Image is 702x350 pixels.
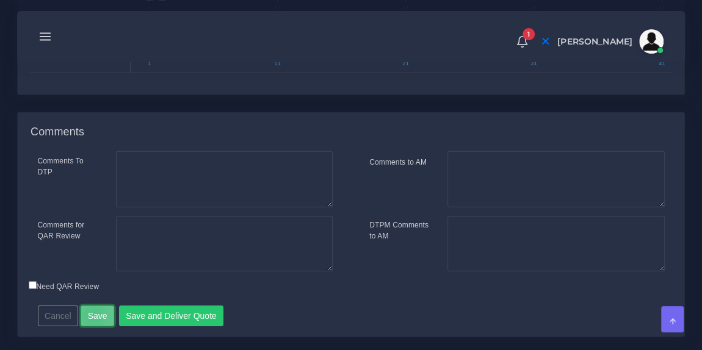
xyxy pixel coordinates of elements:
[81,305,114,326] button: Save
[38,155,98,177] label: Comments To DTP
[29,281,100,292] label: Need QAR Review
[512,35,533,48] a: 1
[529,61,539,66] span: 31
[400,61,411,66] span: 21
[29,281,37,289] input: Need QAR Review
[369,157,427,168] label: Comments to AM
[31,126,84,139] h4: Comments
[551,29,668,54] a: [PERSON_NAME]avatar
[523,28,535,40] span: 1
[369,220,429,241] label: DTPM Comments to AM
[38,220,98,241] label: Comments for QAR Review
[119,305,224,326] button: Save and Deliver Quote
[272,61,283,66] span: 11
[639,29,664,54] img: avatar
[657,61,667,66] span: 41
[146,61,153,66] span: 1
[38,310,79,320] a: Cancel
[557,37,632,46] span: [PERSON_NAME]
[38,305,79,326] button: Cancel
